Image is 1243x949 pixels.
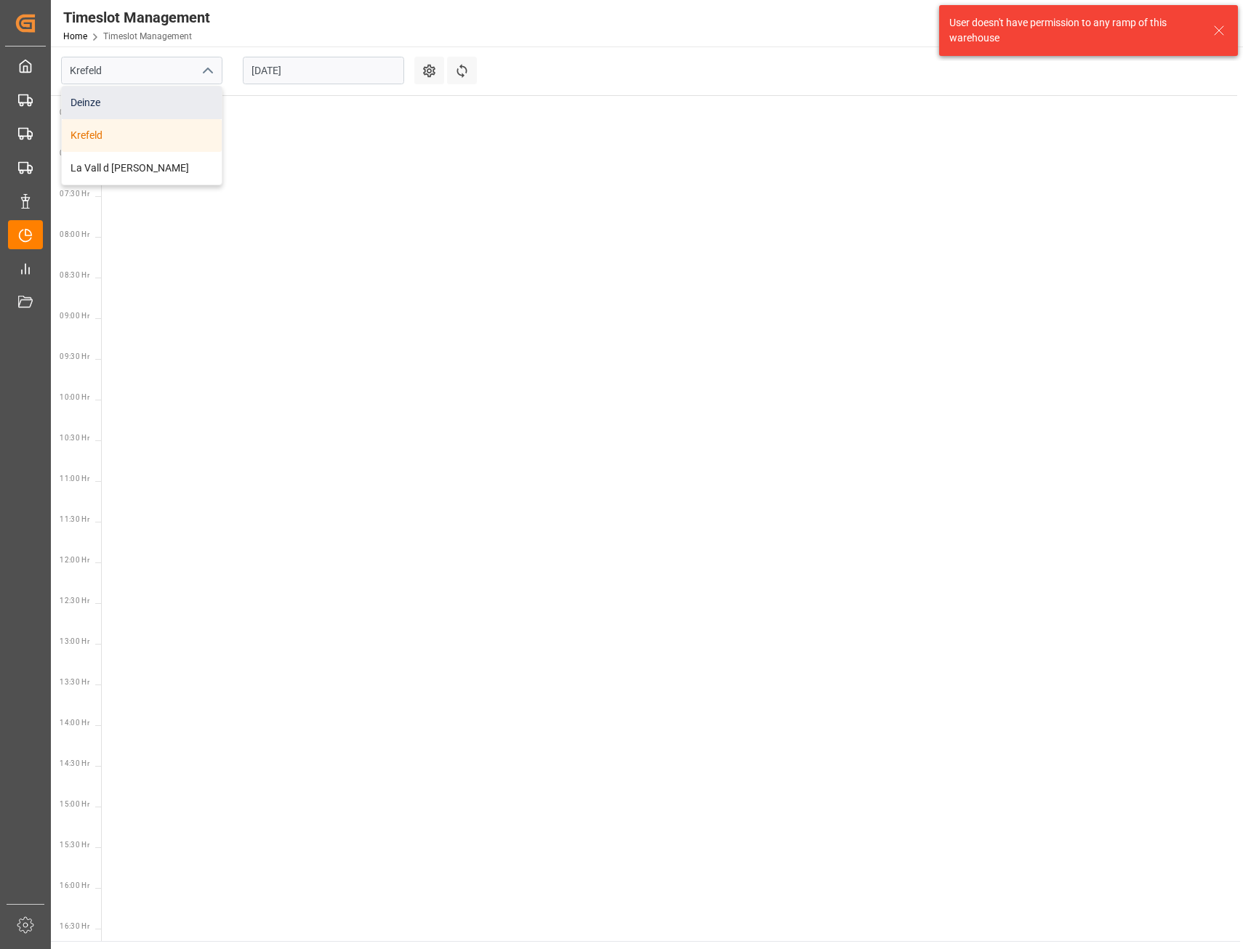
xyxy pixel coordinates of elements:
span: 14:30 Hr [60,759,89,767]
a: Home [63,31,87,41]
span: 15:00 Hr [60,800,89,808]
span: 13:30 Hr [60,678,89,686]
span: 12:30 Hr [60,597,89,605]
button: close menu [196,60,217,82]
span: 14:00 Hr [60,719,89,727]
span: 11:30 Hr [60,515,89,523]
span: 12:00 Hr [60,556,89,564]
span: 16:30 Hr [60,922,89,930]
span: 06:30 Hr [60,108,89,116]
span: 08:30 Hr [60,271,89,279]
span: 08:00 Hr [60,230,89,238]
div: Krefeld [62,119,222,152]
span: 10:00 Hr [60,393,89,401]
span: 15:30 Hr [60,841,89,849]
span: 11:00 Hr [60,474,89,482]
span: 07:00 Hr [60,149,89,157]
div: Deinze [62,86,222,119]
input: Type to search/select [61,57,222,84]
div: User doesn't have permission to any ramp of this warehouse [949,15,1199,46]
div: La Vall d [PERSON_NAME] [62,152,222,185]
span: 09:00 Hr [60,312,89,320]
input: DD.MM.YYYY [243,57,404,84]
span: 16:00 Hr [60,881,89,889]
span: 13:00 Hr [60,637,89,645]
span: 07:30 Hr [60,190,89,198]
span: 09:30 Hr [60,352,89,360]
span: 10:30 Hr [60,434,89,442]
div: Timeslot Management [63,7,210,28]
